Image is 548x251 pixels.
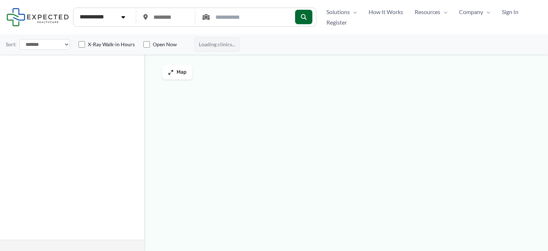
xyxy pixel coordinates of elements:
span: Register [326,17,347,28]
img: Expected Healthcare Logo - side, dark font, small [6,8,69,26]
span: Sign In [502,7,518,17]
a: CompanyMenu Toggle [453,7,496,17]
span: Menu Toggle [350,7,357,17]
label: Open Now [153,41,177,48]
span: Company [459,7,483,17]
a: ResourcesMenu Toggle [409,7,453,17]
button: Map [162,65,192,79]
img: Maximize [168,69,174,75]
label: X-Ray Walk-in Hours [88,41,135,48]
a: How It Works [363,7,409,17]
span: Solutions [326,7,350,17]
span: Menu Toggle [440,7,447,17]
span: Resources [415,7,440,17]
span: Map [177,69,187,75]
a: Register [321,17,353,28]
label: Sort: [6,40,17,49]
span: Menu Toggle [483,7,490,17]
span: How It Works [369,7,403,17]
span: Loading clinics... [194,37,240,52]
a: SolutionsMenu Toggle [321,7,363,17]
a: Sign In [496,7,524,17]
